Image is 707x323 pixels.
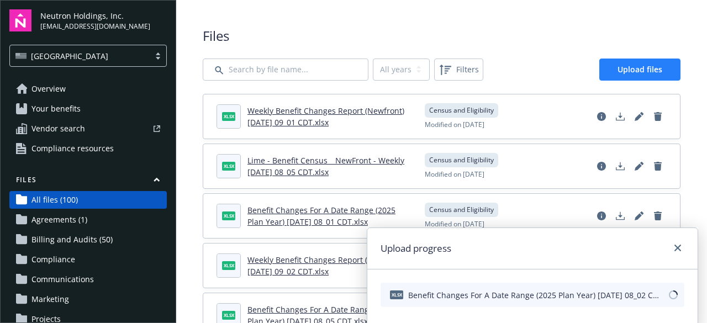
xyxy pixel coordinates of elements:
a: Download document [611,157,629,175]
span: Agreements (1) [31,211,87,229]
input: Search by file name... [203,59,368,81]
span: All files (100) [31,191,78,209]
a: Marketing [9,290,167,308]
span: xlsx [222,162,235,170]
span: Modified on [DATE] [425,170,484,179]
span: Vendor search [31,120,85,137]
span: Benefit Changes For A Date Range (2025 Plan Year) [DATE] 08_02 CDT.xlsx [408,289,660,301]
a: Download document [611,207,629,225]
span: Communications [31,271,94,288]
a: Vendor search [9,120,167,137]
a: View file details [593,207,610,225]
span: Overview [31,80,66,98]
span: [GEOGRAPHIC_DATA] [15,50,144,62]
a: Delete document [649,207,667,225]
span: xlsx [222,211,235,220]
button: Neutron Holdings, Inc.[EMAIL_ADDRESS][DOMAIN_NAME] [40,9,167,31]
span: Modified on [DATE] [425,120,484,130]
a: Weekly Benefit Changes Report (Newfront) [DATE] 09_02 CDT.xlsx [247,255,404,277]
span: Census and Eligibility [429,105,494,115]
a: Download document [611,108,629,125]
span: xlsx [222,311,235,319]
a: Edit document [630,108,648,125]
a: Compliance [9,251,167,268]
h1: Upload progress [381,241,451,256]
a: Upload files [599,59,680,81]
a: Weekly Benefit Changes Report (Newfront) [DATE] 09_01 CDT.xlsx [247,105,404,128]
img: navigator-logo.svg [9,9,31,31]
span: Files [203,27,680,45]
button: Files [9,175,167,189]
a: Benefit Changes For A Date Range (2025 Plan Year) [DATE] 08_01 CDT.xlsx [247,205,395,227]
span: Upload files [618,64,662,75]
span: Neutron Holdings, Inc. [40,10,150,22]
span: xlsx [222,112,235,120]
a: Compliance resources [9,140,167,157]
span: Compliance resources [31,140,114,157]
span: Billing and Audits (50) [31,231,113,248]
a: All files (100) [9,191,167,209]
a: Lime - Benefit Census _ NewFront - Weekly [DATE] 08_05 CDT.xlsx [247,155,404,177]
span: [EMAIL_ADDRESS][DOMAIN_NAME] [40,22,150,31]
span: Filters [436,61,481,78]
a: Delete document [649,157,667,175]
span: Compliance [31,251,75,268]
a: Edit document [630,207,648,225]
span: Modified on [DATE] [425,219,484,229]
button: Filters [434,59,483,81]
span: xlsx [390,290,403,299]
span: [GEOGRAPHIC_DATA] [31,50,108,62]
span: Your benefits [31,100,81,118]
a: Communications [9,271,167,288]
a: close [671,241,684,255]
a: Edit document [630,157,648,175]
a: Billing and Audits (50) [9,231,167,248]
a: Your benefits [9,100,167,118]
span: Filters [456,63,479,75]
a: Delete document [649,108,667,125]
span: xlsx [222,261,235,269]
a: Agreements (1) [9,211,167,229]
span: Census and Eligibility [429,155,494,165]
a: View file details [593,157,610,175]
a: Overview [9,80,167,98]
a: View file details [593,108,610,125]
span: Census and Eligibility [429,205,494,215]
span: Marketing [31,290,69,308]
